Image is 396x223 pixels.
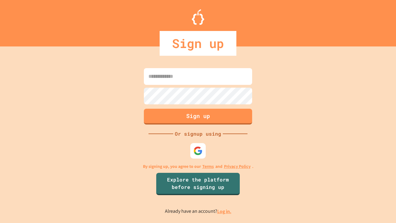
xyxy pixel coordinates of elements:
[217,208,231,215] a: Log in.
[173,130,223,138] div: Or signup using
[193,146,203,155] img: google-icon.svg
[224,163,251,170] a: Privacy Policy
[165,208,231,215] p: Already have an account?
[144,109,252,125] button: Sign up
[192,9,204,25] img: Logo.svg
[160,31,236,56] div: Sign up
[202,163,214,170] a: Terms
[143,163,253,170] p: By signing up, you agree to our and .
[156,173,240,195] a: Explore the platform before signing up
